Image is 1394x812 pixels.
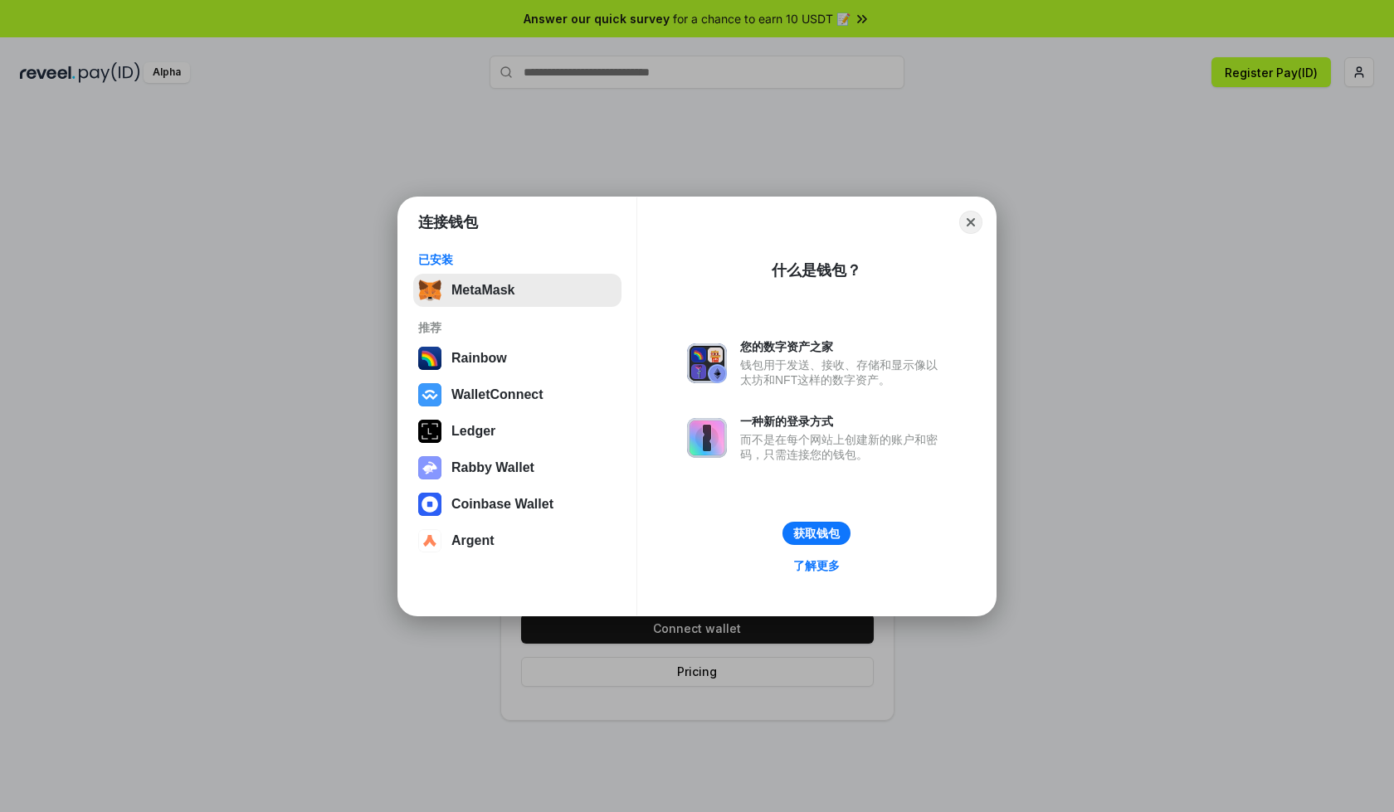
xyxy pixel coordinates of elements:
[418,279,441,302] img: svg+xml,%3Csvg%20fill%3D%22none%22%20height%3D%2233%22%20viewBox%3D%220%200%2035%2033%22%20width%...
[418,420,441,443] img: svg+xml,%3Csvg%20xmlns%3D%22http%3A%2F%2Fwww.w3.org%2F2000%2Fsvg%22%20width%3D%2228%22%20height%3...
[451,424,495,439] div: Ledger
[418,493,441,516] img: svg+xml,%3Csvg%20width%3D%2228%22%20height%3D%2228%22%20viewBox%3D%220%200%2028%2028%22%20fill%3D...
[451,497,553,512] div: Coinbase Wallet
[740,414,946,429] div: 一种新的登录方式
[418,252,617,267] div: 已安装
[740,432,946,462] div: 而不是在每个网站上创建新的账户和密码，只需连接您的钱包。
[413,451,621,484] button: Rabby Wallet
[451,460,534,475] div: Rabby Wallet
[740,357,946,387] div: 钱包用于发送、接收、存储和显示像以太坊和NFT这样的数字资产。
[687,418,727,458] img: svg+xml,%3Csvg%20xmlns%3D%22http%3A%2F%2Fwww.w3.org%2F2000%2Fsvg%22%20fill%3D%22none%22%20viewBox...
[418,320,617,335] div: 推荐
[740,339,946,354] div: 您的数字资产之家
[418,347,441,370] img: svg+xml,%3Csvg%20width%3D%22120%22%20height%3D%22120%22%20viewBox%3D%220%200%20120%20120%22%20fil...
[793,526,840,541] div: 获取钱包
[451,283,514,298] div: MetaMask
[451,533,495,548] div: Argent
[793,558,840,573] div: 了解更多
[959,211,982,234] button: Close
[413,415,621,448] button: Ledger
[418,456,441,479] img: svg+xml,%3Csvg%20xmlns%3D%22http%3A%2F%2Fwww.w3.org%2F2000%2Fsvg%22%20fill%3D%22none%22%20viewBox...
[451,387,543,402] div: WalletConnect
[418,529,441,552] img: svg+xml,%3Csvg%20width%3D%2228%22%20height%3D%2228%22%20viewBox%3D%220%200%2028%2028%22%20fill%3D...
[687,343,727,383] img: svg+xml,%3Csvg%20xmlns%3D%22http%3A%2F%2Fwww.w3.org%2F2000%2Fsvg%22%20fill%3D%22none%22%20viewBox...
[413,488,621,521] button: Coinbase Wallet
[451,351,507,366] div: Rainbow
[772,260,861,280] div: 什么是钱包？
[413,274,621,307] button: MetaMask
[782,522,851,545] button: 获取钱包
[413,378,621,411] button: WalletConnect
[413,342,621,375] button: Rainbow
[783,555,850,576] a: 了解更多
[418,383,441,406] img: svg+xml,%3Csvg%20width%3D%2228%22%20height%3D%2228%22%20viewBox%3D%220%200%2028%2028%22%20fill%3D...
[418,212,478,232] h1: 连接钱包
[413,524,621,557] button: Argent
